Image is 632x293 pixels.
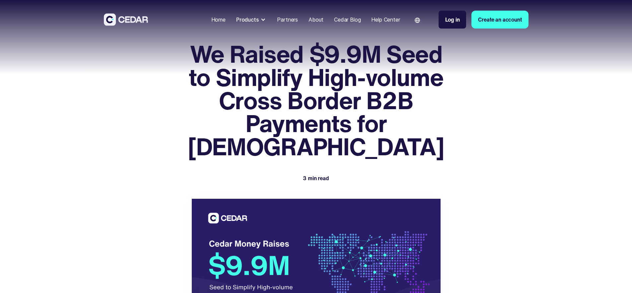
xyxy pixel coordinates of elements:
[188,42,444,158] h1: We Raised $9.9M Seed to Simplify High-volume Cross Border B2B Payments for [DEMOGRAPHIC_DATA]
[209,12,228,27] a: Home
[331,12,363,27] a: Cedar Blog
[306,12,326,27] a: About
[303,174,329,182] div: 3 min read
[371,16,400,24] div: Help Center
[236,16,259,24] div: Products
[439,11,466,29] a: Log in
[369,12,402,27] a: Help Center
[415,18,420,23] img: world icon
[234,13,269,26] div: Products
[334,16,361,24] div: Cedar Blog
[274,12,301,27] a: Partners
[309,16,323,24] div: About
[471,11,528,29] a: Create an account
[445,16,460,24] div: Log in
[277,16,298,24] div: Partners
[211,16,226,24] div: Home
